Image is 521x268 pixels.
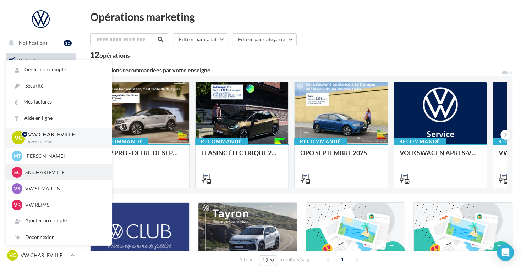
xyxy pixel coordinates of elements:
span: résultats/page [281,256,311,263]
div: 12 [90,51,130,59]
span: VS [14,185,20,192]
span: VC [9,252,16,259]
button: Filtrer par canal [173,33,228,45]
div: Recommandé [394,138,446,145]
div: 10 [64,40,72,46]
span: Notifications [19,40,48,46]
div: Recommandé [294,138,347,145]
span: 12 [262,257,268,263]
span: SC [14,169,20,176]
a: VC VW CHARLEVILLE [6,249,76,262]
p: vw-char-bec [28,139,100,145]
p: VW CHARLEVILLE [21,252,68,259]
div: Déconnexion [6,229,112,245]
a: Calendrier [4,160,77,174]
a: Visibilité en ligne [4,89,77,104]
div: Open Intercom Messenger [497,244,514,261]
p: [PERSON_NAME] [25,152,103,160]
span: 1 [337,254,348,265]
div: OPO SEPTEMBRE 2025 [300,149,382,163]
button: Filtrer par catégorie [232,33,297,45]
div: Opérations marketing [90,11,512,22]
div: Ajouter un compte [6,213,112,229]
a: Sécurité [6,78,112,94]
div: Recommandé [195,138,248,145]
div: 6 opérations recommandées par votre enseigne [90,67,501,73]
p: SK CHARLEVILLE [25,169,103,176]
span: VR [14,201,21,208]
span: Afficher [239,256,255,263]
a: Boîte de réception18 [4,71,77,86]
button: Notifications 10 [4,35,75,50]
a: Opérations [4,53,77,68]
a: Contacts [4,124,77,139]
a: Aide en ligne [6,110,112,126]
span: VC [15,134,22,142]
a: Médiathèque [4,142,77,157]
a: Campagnes [4,107,77,122]
p: VW ST MARTIN [25,185,103,192]
div: VW PRO - OFFRE DE SEPTEMBRE 25 [102,149,183,163]
span: Opérations [18,57,43,63]
div: Recommandé [96,138,148,145]
a: Gérer mon compte [6,62,112,78]
span: MT [13,152,21,160]
p: VW CHARLEVILLE [28,130,100,139]
button: 12 [259,255,277,265]
p: VW REIMS [25,201,103,208]
div: LEASING ÉLECTRIQUE 2025 [201,149,283,163]
a: Campagnes DataOnDemand [4,201,77,222]
div: VOLKSWAGEN APRES-VENTE [400,149,481,163]
a: PLV et print personnalisable [4,177,77,198]
div: opérations [99,52,130,58]
a: Mes factures [6,94,112,110]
